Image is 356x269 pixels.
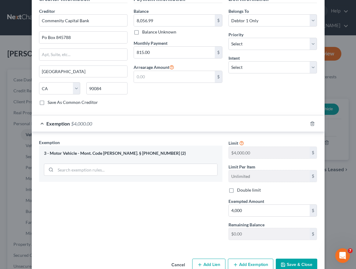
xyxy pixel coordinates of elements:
[228,32,243,37] span: Priority
[229,205,310,216] input: 0.00
[48,99,98,105] label: Save As Common Creditor
[348,248,353,253] span: 7
[215,71,222,83] div: $
[56,164,217,175] input: Search exemption rules...
[134,15,215,26] input: 0.00
[310,205,317,216] div: $
[215,47,222,58] div: $
[229,147,310,158] input: --
[142,29,176,35] label: Balance Unknown
[46,121,70,126] span: Exemption
[134,8,149,14] label: Balance
[134,40,167,46] label: Monthly Payment
[134,47,215,58] input: 0.00
[39,49,128,60] input: Apt, Suite, etc...
[228,55,240,61] label: Intent
[134,71,215,83] input: 0.00
[310,147,317,158] div: $
[215,15,222,26] div: $
[228,140,238,146] span: Limit
[335,248,350,263] iframe: Intercom live chat
[228,164,255,170] label: Limit Per Item
[39,140,60,145] span: Exemption
[44,150,218,156] div: 3 - Motor Vehicle - Mont. Code [PERSON_NAME]. § [PHONE_NUMBER] (2)
[39,32,128,43] input: Enter address...
[228,199,264,204] span: Exempted Amount
[229,228,310,240] input: --
[39,9,55,14] span: Creditor
[237,187,261,193] label: Double limit
[228,221,264,228] label: Remaining Balance
[86,82,128,94] input: Enter zip...
[134,63,174,71] label: Arrearage Amount
[39,14,128,27] input: Search creditor by name...
[39,66,128,77] input: Enter city...
[71,121,92,126] span: $4,000.00
[228,9,249,14] span: Belongs To
[310,228,317,240] div: $
[229,170,310,182] input: --
[310,170,317,182] div: $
